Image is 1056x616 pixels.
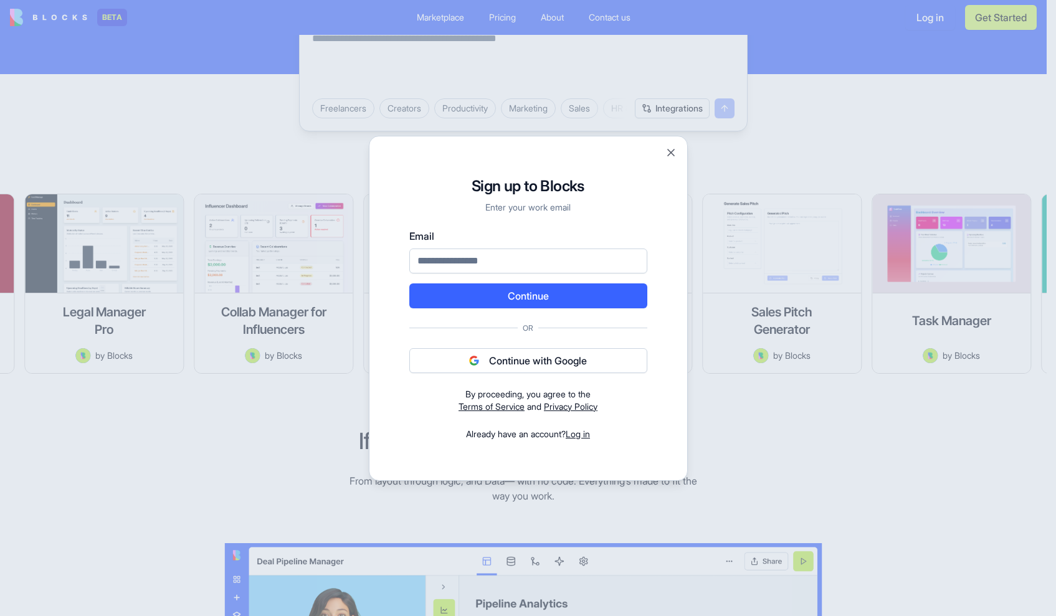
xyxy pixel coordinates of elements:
div: Already have an account? [409,428,647,440]
div: and [409,388,647,413]
img: google logo [469,356,479,366]
a: Log in [566,429,590,439]
p: Enter your work email [409,201,647,214]
a: Privacy Policy [544,401,597,412]
button: Continue with Google [409,348,647,373]
button: Continue [409,283,647,308]
label: Email [409,229,647,244]
a: Terms of Service [459,401,525,412]
h1: Sign up to Blocks [409,176,647,196]
span: Or [518,323,538,333]
div: By proceeding, you agree to the [409,388,647,400]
